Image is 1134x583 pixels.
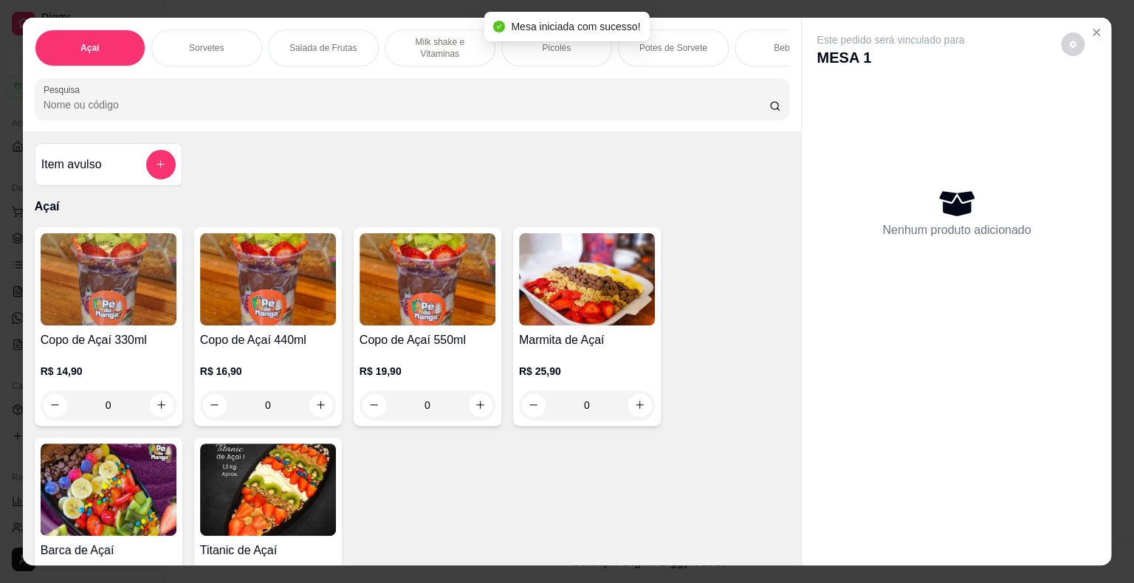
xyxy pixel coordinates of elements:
img: product-image [360,233,495,325]
img: product-image [519,233,655,325]
p: Sorvetes [189,42,224,54]
h4: Barca de Açaí [41,542,176,559]
h4: Titanic de Açaí [200,542,336,559]
h4: Marmita de Açaí [519,331,655,349]
p: Salada de Frutas [289,42,357,54]
img: product-image [200,233,336,325]
p: R$ 16,90 [200,364,336,379]
p: R$ 25,90 [519,364,655,379]
h4: Item avulso [41,156,102,173]
h4: Copo de Açaí 440ml [200,331,336,349]
img: product-image [200,444,336,536]
p: Açaí [35,198,790,215]
span: check-circle [493,21,505,32]
p: R$ 19,90 [360,364,495,379]
img: product-image [41,444,176,536]
span: Mesa iniciada com sucesso! [511,21,640,32]
p: Este pedido será vinculado para [817,32,964,47]
p: Picolés [542,42,571,54]
button: add-separate-item [146,150,176,179]
label: Pesquisa [44,83,85,96]
p: R$ 14,90 [41,364,176,379]
button: Close [1085,21,1108,44]
h4: Copo de Açaí 330ml [41,331,176,349]
img: product-image [41,233,176,325]
p: MESA 1 [817,47,964,68]
button: decrease-product-quantity [1061,32,1085,56]
p: Milk shake e Vitaminas [397,36,483,60]
p: Potes de Sorvete [639,42,707,54]
input: Pesquisa [44,97,769,112]
p: Bebidas [774,42,805,54]
p: Açaí [80,42,99,54]
h4: Copo de Açaí 550ml [360,331,495,349]
p: Nenhum produto adicionado [882,221,1031,239]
